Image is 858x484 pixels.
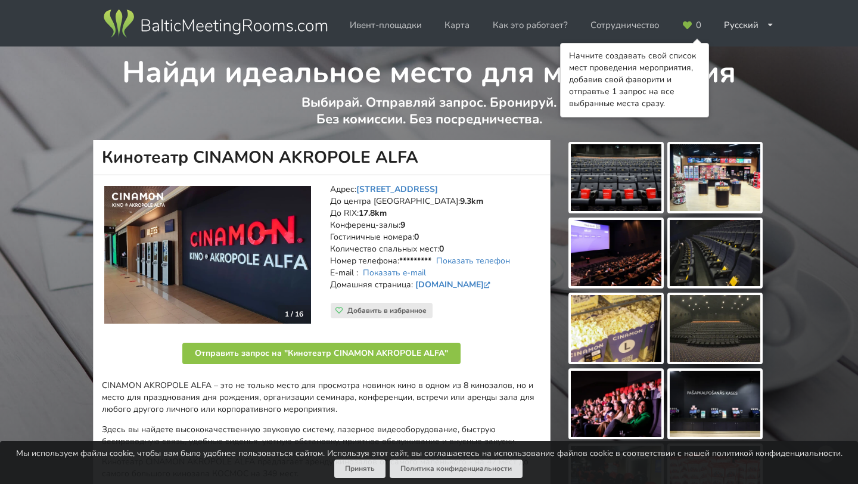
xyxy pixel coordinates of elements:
strong: 0 [439,243,444,255]
img: Кинотеатр CINAMON AKROPOLE ALFA | Рига | Площадка для мероприятий - фото галереи [670,220,760,287]
button: Отправить запрос на "Кинотеатр CINAMON AKROPOLE ALFA" [182,343,461,364]
strong: 17.8km [359,207,387,219]
strong: 9.3km [460,196,483,207]
a: Политика конфиденциальности [390,460,523,478]
img: Baltic Meeting Rooms [101,7,329,41]
img: Кинотеатр CINAMON AKROPOLE ALFA | Рига | Площадка для мероприятий - фото галереи [670,295,760,362]
a: Ивент-площадки [341,14,430,37]
img: Кинотеатр CINAMON AKROPOLE ALFA | Рига | Площадка для мероприятий - фото галереи [670,371,760,438]
span: Добавить в избранное [347,306,427,315]
address: Адрес: До центра [GEOGRAPHIC_DATA]: До RIX: Конференц-залы: Гостиничные номера: Количество спальн... [330,184,542,303]
a: [DOMAIN_NAME] [415,279,493,290]
h1: Найди идеальное место для мероприятия [94,46,765,92]
a: [STREET_ADDRESS] [356,184,438,195]
a: Показать телефон [436,255,510,266]
strong: 9 [400,219,405,231]
a: Как это работает? [484,14,576,37]
img: Необычные места | Рига | Кинотеатр CINAMON AKROPOLE ALFA [104,186,311,324]
div: 1 / 16 [278,305,310,323]
img: Кинотеатр CINAMON AKROPOLE ALFA | Рига | Площадка для мероприятий - фото галереи [670,144,760,211]
img: Кинотеатр CINAMON AKROPOLE ALFA | Рига | Площадка для мероприятий - фото галереи [571,144,661,211]
span: 0 [696,21,701,30]
a: Карта [436,14,478,37]
p: Здесь вы найдете высококачественную звуковую систему, лазерное видеооборудование, быструю беспров... [102,424,542,448]
button: Принять [334,460,386,478]
div: Начните создавать свой список мест проведения мероприятия, добавив свой фаворити и отправтье 1 за... [569,50,700,110]
img: Кинотеатр CINAMON AKROPOLE ALFA | Рига | Площадка для мероприятий - фото галереи [571,295,661,362]
img: Кинотеатр CINAMON AKROPOLE ALFA | Рига | Площадка для мероприятий - фото галереи [571,371,661,438]
div: Русский [716,14,782,37]
a: Сотрудничество [582,14,667,37]
h1: Кинотеатр CINAMON AKROPOLE ALFA [93,140,551,175]
a: Необычные места | Рига | Кинотеатр CINAMON AKROPOLE ALFA 1 / 16 [104,186,311,324]
p: Выбирай. Отправляй запрос. Бронируй. Без комиссии. Без посредничества. [94,94,765,140]
strong: 0 [414,231,419,243]
p: CINAMON AKROPOLE ALFA – это не только место для просмотра новинок кино в одном из 8 кинозалов, но... [102,380,542,415]
img: Кинотеатр CINAMON AKROPOLE ALFA | Рига | Площадка для мероприятий - фото галереи [571,220,661,287]
a: Показать e-mail [363,267,426,278]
